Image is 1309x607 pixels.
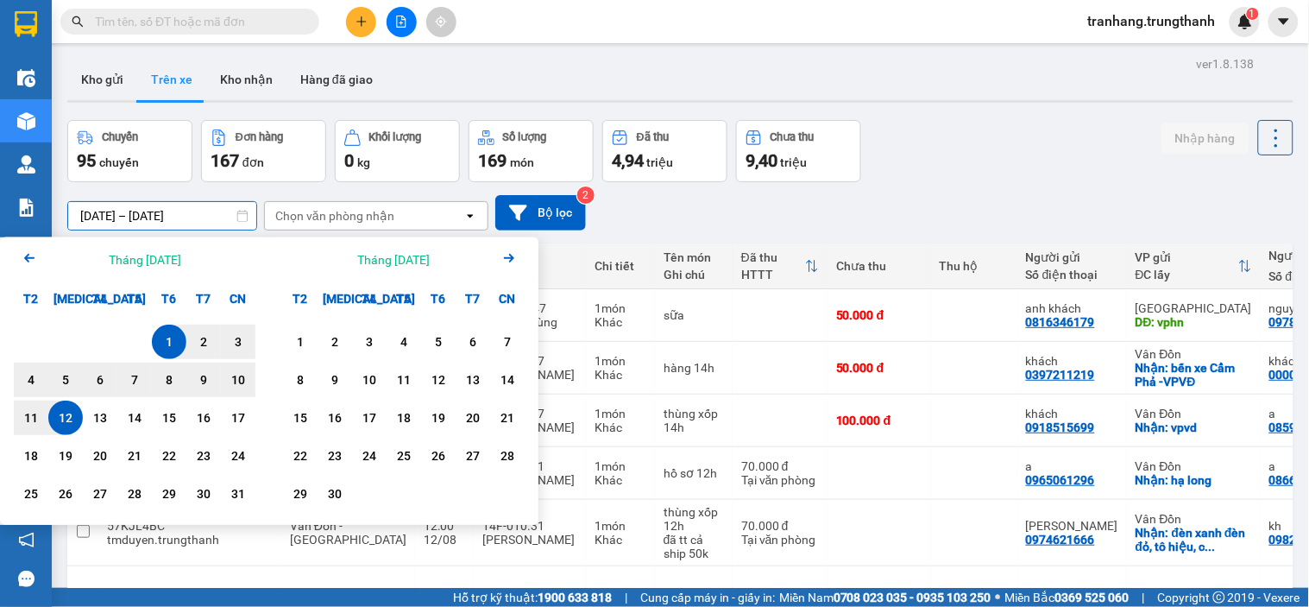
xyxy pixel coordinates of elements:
div: 6 [461,332,485,352]
span: message [18,571,35,587]
div: Chuyến [102,131,138,143]
div: Choose Chủ Nhật, tháng 08 10 2025. It's available. [221,363,255,397]
div: T5 [387,281,421,316]
strong: 0369 525 060 [1055,591,1130,604]
div: 5 [426,332,450,352]
span: Miền Nam [779,588,991,607]
div: 12 [53,408,78,428]
div: Khác [595,368,646,382]
span: Vân Đồn - [GEOGRAPHIC_DATA] [290,519,406,547]
span: search [72,16,84,28]
button: Nhập hàng [1161,123,1249,154]
sup: 1 [1247,8,1259,20]
div: Choose Thứ Tư, tháng 09 10 2025. It's available. [352,363,387,397]
div: T2 [283,281,318,316]
img: solution-icon [17,199,35,217]
div: Choose Thứ Ba, tháng 08 5 2025. It's available. [48,363,83,397]
div: 22 [157,446,181,466]
button: Chuyến95chuyến [67,120,192,182]
span: plus [356,16,368,28]
div: Choose Thứ Sáu, tháng 09 26 2025. It's available. [421,439,456,473]
div: 20 [461,408,485,428]
div: Choose Thứ Bảy, tháng 08 9 2025. It's available. [186,363,221,397]
div: Choose Thứ Hai, tháng 08 4 2025. It's available. [14,363,48,397]
button: Chưa thu9,40 triệu [736,120,861,182]
div: HTTT [741,268,805,281]
div: Choose Chủ Nhật, tháng 08 3 2025. It's available. [221,325,255,359]
div: VP gửi [1136,250,1238,264]
svg: open [463,209,477,223]
div: 8 [288,370,312,390]
span: | [1142,588,1145,607]
span: caret-down [1276,14,1292,29]
div: Selected end date. Thứ Ba, tháng 08 12 2025. It's available. [48,401,83,435]
div: Ghi chú [664,268,724,281]
span: 1 [1249,8,1256,20]
div: 16 [323,408,347,428]
img: warehouse-icon [17,112,35,130]
div: 15 [157,408,181,428]
button: file-add [387,7,417,37]
div: 19 [53,446,78,466]
div: 31 [226,484,250,504]
div: 20 [88,446,112,466]
div: Choose Thứ Ba, tháng 09 2 2025. It's available. [318,325,352,359]
th: Toggle SortBy [1127,243,1261,289]
div: Đã thu [741,250,805,264]
div: c giang [1026,519,1118,533]
div: 27 [461,446,485,466]
div: Choose Thứ Năm, tháng 08 7 2025. It's available. [117,363,152,397]
div: Choose Thứ Tư, tháng 09 3 2025. It's available. [352,325,387,359]
div: Vân Đồn [1136,459,1252,473]
img: warehouse-icon [17,69,35,87]
div: 1 món [595,585,646,599]
div: 1 món [595,301,646,315]
button: Bộ lọc [495,195,586,231]
div: Choose Chủ Nhật, tháng 08 17 2025. It's available. [221,401,255,435]
div: 30 [323,484,347,504]
span: 9,40 [746,150,777,171]
div: ĐC lấy [1136,268,1238,281]
div: Khác [595,315,646,329]
th: Toggle SortBy [733,243,828,289]
button: Kho gửi [67,59,137,100]
img: logo-vxr [15,11,37,37]
div: Choose Thứ Sáu, tháng 09 19 2025. It's available. [421,401,456,435]
span: 167 [211,150,239,171]
div: Choose Thứ Sáu, tháng 09 5 2025. It's available. [421,325,456,359]
div: Nhận: đèn xanh đèn đỏ, tô hiệu, cp-vpvđ [1136,526,1252,553]
div: Choose Thứ Tư, tháng 09 24 2025. It's available. [352,439,387,473]
div: Choose Chủ Nhật, tháng 08 31 2025. It's available. [221,477,255,511]
div: 11 [392,370,416,390]
div: 13 [461,370,485,390]
div: Số điện thoại [1026,268,1118,281]
div: hồ sơ 12h [664,466,724,480]
span: triệu [780,155,807,169]
div: [PERSON_NAME] [482,533,577,547]
div: Choose Thứ Sáu, tháng 08 22 2025. It's available. [152,439,186,473]
div: 29 [288,484,312,504]
div: 1 món [595,407,646,420]
div: 18 [19,446,43,466]
div: Choose Thứ Tư, tháng 08 20 2025. It's available. [83,439,117,473]
div: 2 [192,332,216,352]
div: [MEDICAL_DATA] [48,281,83,316]
div: 17 [226,408,250,428]
div: Số lượng [503,131,547,143]
div: 21 [495,408,519,428]
div: 18 [392,408,416,428]
button: Trên xe [137,59,206,100]
div: Choose Thứ Tư, tháng 08 27 2025. It's available. [83,477,117,511]
div: 0816346179 [1026,315,1095,329]
div: Choose Thứ Tư, tháng 08 13 2025. It's available. [83,401,117,435]
img: icon-new-feature [1237,14,1253,29]
span: triệu [646,155,673,169]
span: | [625,588,627,607]
div: [MEDICAL_DATA] [318,281,352,316]
div: [GEOGRAPHIC_DATA] [1136,301,1252,315]
div: 13 [88,408,112,428]
div: T6 [421,281,456,316]
div: 1 [157,332,181,352]
div: khách [1026,354,1118,368]
div: 25 [392,446,416,466]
